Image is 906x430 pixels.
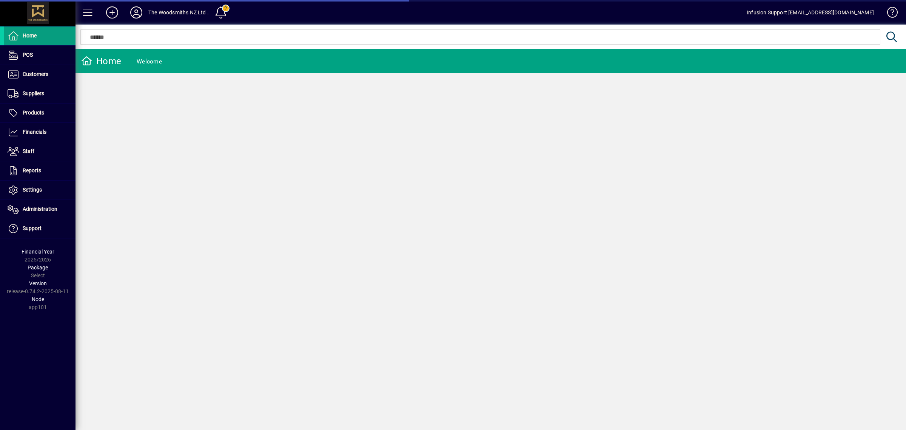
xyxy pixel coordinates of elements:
button: Profile [124,6,148,19]
button: Add [100,6,124,19]
span: Version [29,280,47,286]
span: Support [23,225,42,231]
a: Settings [4,181,75,200]
span: Financial Year [22,249,54,255]
span: Products [23,110,44,116]
span: Suppliers [23,90,44,96]
a: Knowledge Base [881,2,897,26]
div: Welcome [137,56,162,68]
div: The Woodsmiths NZ Ltd . [148,6,209,19]
a: Suppliers [4,84,75,103]
span: Reports [23,167,41,173]
a: Reports [4,161,75,180]
a: POS [4,46,75,65]
span: Administration [23,206,57,212]
a: Financials [4,123,75,142]
span: Node [32,296,44,302]
div: Home [81,55,121,67]
div: Infusion Support [EMAIL_ADDRESS][DOMAIN_NAME] [747,6,874,19]
a: Support [4,219,75,238]
span: Home [23,32,37,39]
a: Staff [4,142,75,161]
span: Settings [23,187,42,193]
span: Package [28,264,48,271]
a: Customers [4,65,75,84]
span: Staff [23,148,34,154]
a: Administration [4,200,75,219]
span: Financials [23,129,46,135]
span: Customers [23,71,48,77]
span: POS [23,52,33,58]
a: Products [4,104,75,122]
